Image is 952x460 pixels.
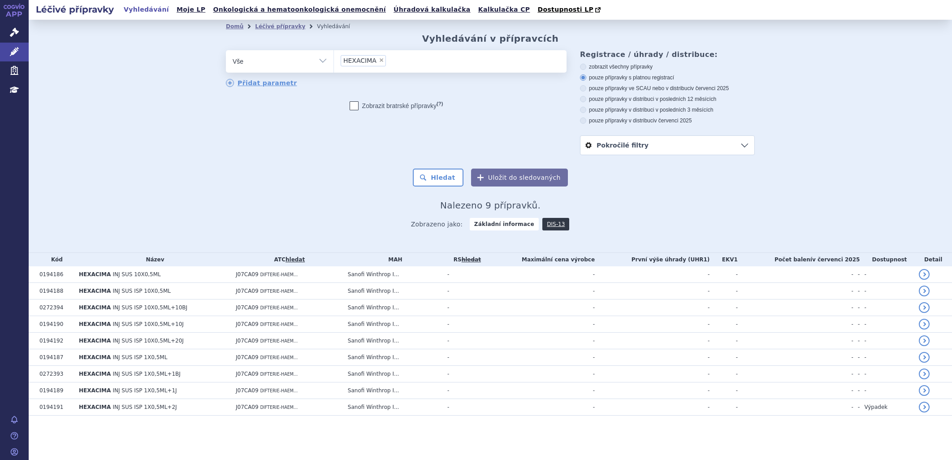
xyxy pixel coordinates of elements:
td: Výpadek [860,399,914,416]
a: detail [919,402,930,412]
span: INJ SUS ISP 10X0,5ML+10J [113,321,183,327]
a: Kalkulačka CP [476,4,533,16]
span: INJ SUS ISP 10X0,5ML+10BJ [113,304,187,311]
td: - [738,283,853,299]
button: Uložit do sledovaných [471,169,568,187]
td: - [487,349,595,366]
td: - [443,299,487,316]
td: - [860,299,914,316]
a: Pokročilé filtry [580,136,754,155]
label: zobrazit všechny přípravky [580,63,755,70]
span: J07CA09 [236,354,259,360]
th: První výše úhrady (UHR1) [595,253,710,266]
span: HEXACIMA [79,371,111,377]
td: - [853,366,860,382]
span: v červenci 2025 [654,117,692,124]
span: INJ SUS ISP 1X0,5ML+1J [113,387,177,394]
td: - [443,333,487,349]
span: J07CA09 [236,271,259,278]
td: - [595,316,710,333]
td: - [443,349,487,366]
span: J07CA09 [236,304,259,311]
h2: Léčivé přípravky [29,3,121,16]
span: J07CA09 [236,387,259,394]
span: HEXACIMA [79,338,111,344]
del: hledat [462,256,481,263]
th: Název [74,253,231,266]
td: - [738,316,853,333]
label: pouze přípravky v distribuci [580,117,755,124]
td: - [595,266,710,283]
td: - [710,366,738,382]
a: Onkologická a hematoonkologická onemocnění [210,4,389,16]
span: INJ SUS ISP 1X0,5ML+2J [113,404,177,410]
td: - [487,366,595,382]
td: - [860,316,914,333]
span: INJ SUS 10X0,5ML [113,271,160,278]
td: - [443,399,487,416]
span: J07CA09 [236,288,259,294]
td: - [443,382,487,399]
th: EKV1 [710,253,738,266]
span: INJ SUS ISP 1X0,5ML+1BJ [113,371,180,377]
th: Kód [35,253,74,266]
a: Vyhledávání [121,4,172,16]
span: HEXACIMA [79,387,111,394]
td: - [860,366,914,382]
span: HEXACIMA [79,288,111,294]
span: DIFTERIE-HAEM... [260,272,298,277]
strong: Základní informace [470,218,539,230]
h2: Vyhledávání v přípravcích [422,33,559,44]
a: Úhradová kalkulačka [391,4,473,16]
span: INJ SUS ISP 10X0,5ML+20J [113,338,183,344]
span: HEXACIMA [79,354,111,360]
td: Sanofi Winthrop I... [343,283,443,299]
a: vyhledávání neobsahuje žádnou platnou referenční skupinu [462,256,481,263]
td: - [710,266,738,283]
span: Dostupnosti LP [537,6,593,13]
td: - [595,299,710,316]
td: 0194186 [35,266,74,283]
td: Sanofi Winthrop I... [343,382,443,399]
a: detail [919,369,930,379]
a: Moje LP [174,4,208,16]
label: pouze přípravky ve SCAU nebo v distribuci [580,85,755,92]
span: HEXACIMA [79,304,111,311]
td: - [853,349,860,366]
a: Přidat parametr [226,79,297,87]
td: Sanofi Winthrop I... [343,266,443,283]
label: pouze přípravky s platnou registrací [580,74,755,81]
th: Detail [914,253,952,266]
td: - [443,283,487,299]
td: - [487,283,595,299]
span: J07CA09 [236,404,259,410]
td: - [710,283,738,299]
td: - [860,349,914,366]
span: J07CA09 [236,338,259,344]
td: - [860,283,914,299]
a: detail [919,269,930,280]
span: DIFTERIE-HAEM... [260,355,298,360]
button: Hledat [413,169,463,187]
td: 0272393 [35,366,74,382]
td: 0272394 [35,299,74,316]
label: pouze přípravky v distribuci v posledních 3 měsících [580,106,755,113]
td: - [853,299,860,316]
span: Zobrazeno jako: [411,218,463,230]
td: - [860,266,914,283]
td: 0194191 [35,399,74,416]
span: DIFTERIE-HAEM... [260,372,298,377]
a: Domů [226,23,243,30]
span: DIFTERIE-HAEM... [260,289,298,294]
th: ATC [231,253,343,266]
td: - [710,382,738,399]
a: detail [919,352,930,363]
a: detail [919,286,930,296]
td: - [487,333,595,349]
h3: Registrace / úhrady / distribuce: [580,50,755,59]
td: - [710,299,738,316]
a: Dostupnosti LP [535,4,605,16]
td: - [710,349,738,366]
span: v červenci 2025 [812,256,860,263]
td: Sanofi Winthrop I... [343,399,443,416]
